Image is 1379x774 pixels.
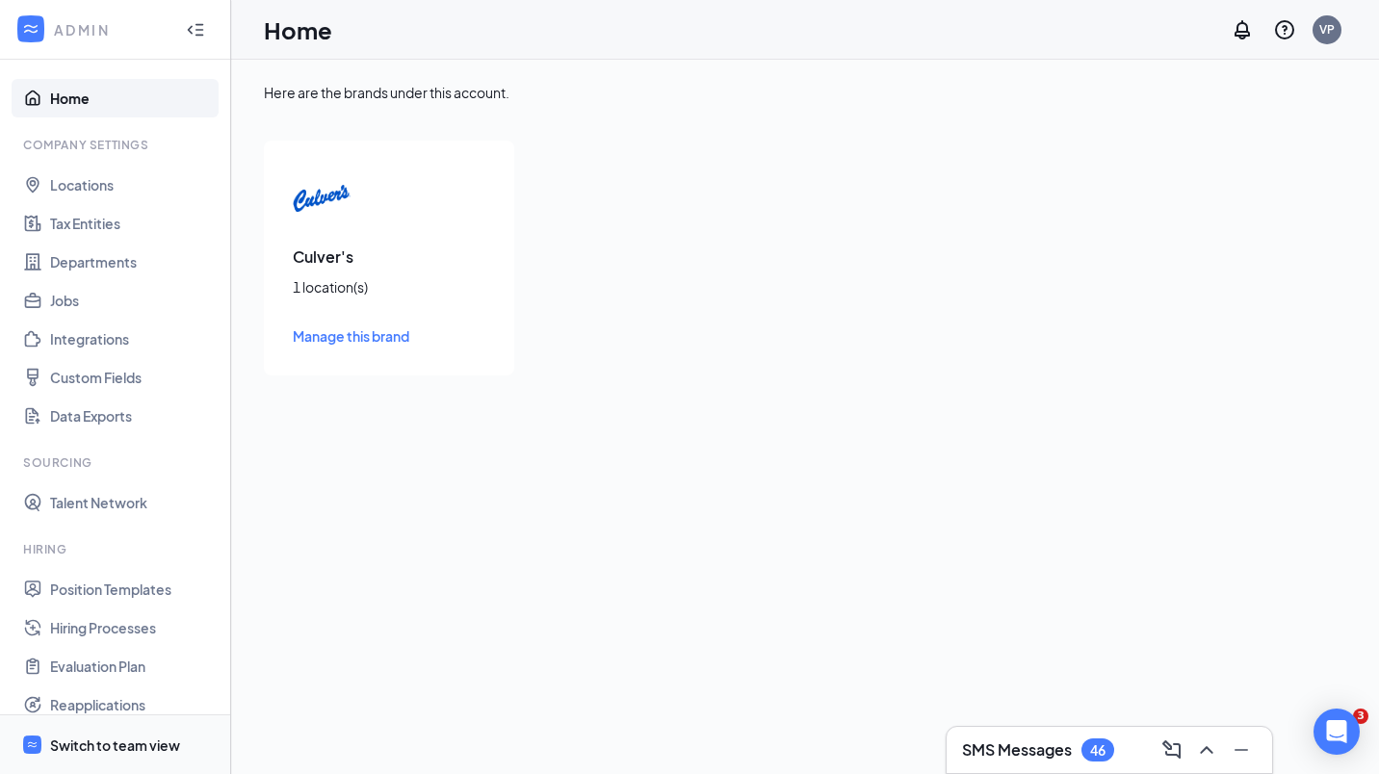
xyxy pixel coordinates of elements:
[50,358,215,397] a: Custom Fields
[186,20,205,39] svg: Collapse
[293,246,485,268] h3: Culver's
[50,608,215,647] a: Hiring Processes
[50,166,215,204] a: Locations
[50,320,215,358] a: Integrations
[23,137,211,153] div: Company Settings
[293,277,485,297] div: 1 location(s)
[293,169,351,227] img: Culver's logo
[264,13,332,46] h1: Home
[1314,709,1360,755] div: Open Intercom Messenger
[1353,709,1368,724] span: 3
[962,739,1072,761] h3: SMS Messages
[50,204,215,243] a: Tax Entities
[50,397,215,435] a: Data Exports
[264,83,1346,102] div: Here are the brands under this account.
[293,325,485,347] a: Manage this brand
[1090,742,1106,759] div: 46
[1191,735,1222,765] button: ChevronUp
[50,735,180,755] div: Switch to team view
[1226,735,1257,765] button: Minimize
[1160,738,1184,761] svg: ComposeMessage
[1319,21,1335,38] div: VP
[50,79,215,117] a: Home
[50,281,215,320] a: Jobs
[50,647,215,685] a: Evaluation Plan
[50,570,215,608] a: Position Templates
[21,19,40,39] svg: WorkstreamLogo
[293,327,409,345] span: Manage this brand
[1157,735,1187,765] button: ComposeMessage
[23,454,211,471] div: Sourcing
[50,685,215,724] a: Reapplications
[23,541,211,557] div: Hiring
[50,243,215,281] a: Departments
[54,20,169,39] div: ADMIN
[1230,738,1253,761] svg: Minimize
[1273,18,1296,41] svg: QuestionInfo
[26,738,39,751] svg: WorkstreamLogo
[1195,738,1218,761] svg: ChevronUp
[1231,18,1254,41] svg: Notifications
[50,483,215,522] a: Talent Network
